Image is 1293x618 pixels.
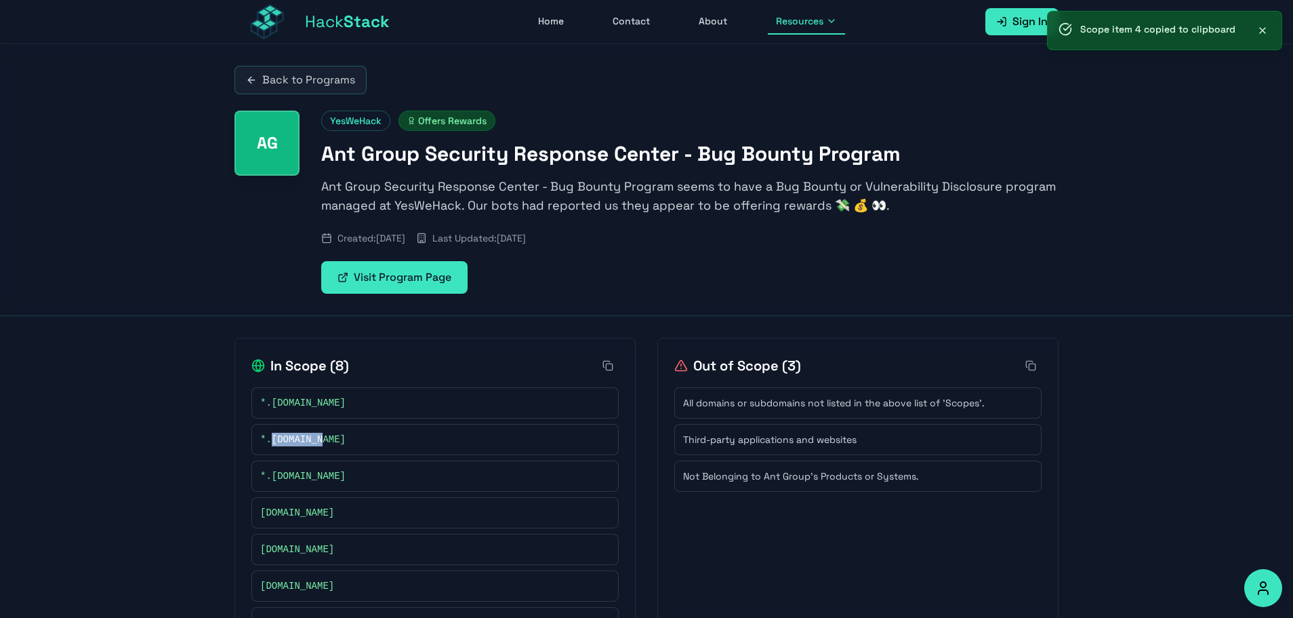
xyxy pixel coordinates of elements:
[344,11,390,32] span: Stack
[321,177,1059,215] p: Ant Group Security Response Center - Bug Bounty Program seems to have a Bug Bounty or Vulnerabili...
[260,506,334,520] span: [DOMAIN_NAME]
[337,231,405,245] span: Created: [DATE]
[305,11,390,33] span: Hack
[985,8,1059,35] a: Sign In
[260,543,334,556] span: [DOMAIN_NAME]
[1080,22,1235,36] p: Scope item 4 copied to clipboard
[1012,14,1048,30] span: Sign In
[321,142,1059,166] h1: Ant Group Security Response Center - Bug Bounty Program
[691,9,735,35] a: About
[234,111,300,176] div: Ant Group Security Response Center - Bug Bounty Program
[260,469,346,483] span: *.[DOMAIN_NAME]
[251,356,349,375] h2: In Scope ( 8 )
[776,14,823,28] span: Resources
[260,579,334,593] span: [DOMAIN_NAME]
[1254,22,1271,39] button: Close notification
[683,469,919,483] span: Not Belonging to Ant Group’s Products or Systems.
[321,261,468,294] a: Visit Program Page
[674,356,801,375] h2: Out of Scope ( 3 )
[1244,569,1282,607] button: Accessibility Options
[398,111,495,131] span: Offers Rewards
[260,433,346,446] span: *.[DOMAIN_NAME]
[1020,355,1042,376] button: Copy all out-of-scope items
[432,231,526,245] span: Last Updated: [DATE]
[683,396,985,410] span: All domains or subdomains not listed in the above list of 'Scopes'.
[321,111,390,131] span: YesWeHack
[768,9,845,35] button: Resources
[530,9,572,35] a: Home
[234,66,367,94] a: Back to Programs
[683,433,857,446] span: Third-party applications and websites
[597,355,619,376] button: Copy all in-scope items
[260,396,346,410] span: *.[DOMAIN_NAME]
[604,9,658,35] a: Contact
